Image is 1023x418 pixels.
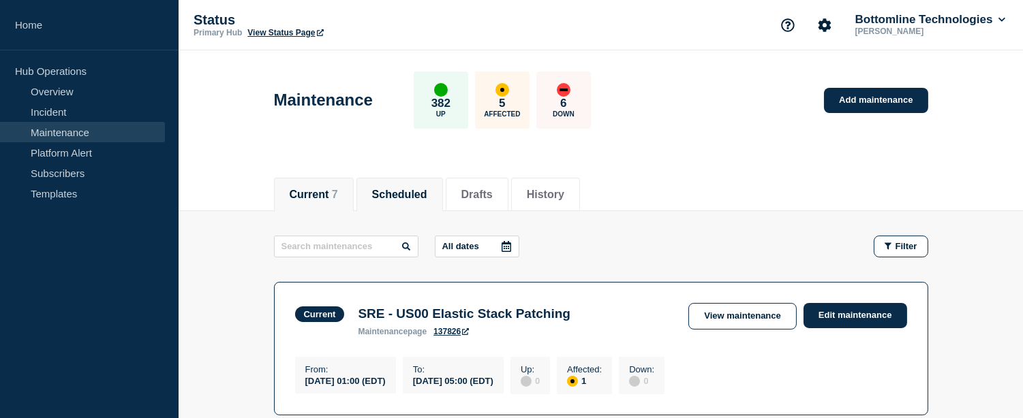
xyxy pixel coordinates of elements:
button: Scheduled [372,189,427,201]
div: disabled [629,376,640,387]
p: Affected : [567,364,602,374]
a: Add maintenance [824,88,928,113]
div: 1 [567,374,602,387]
button: Account settings [810,11,839,39]
p: Up : [521,364,540,374]
p: 6 [560,97,566,110]
button: Support [774,11,802,39]
span: maintenance [358,327,408,336]
p: 382 [431,97,451,110]
p: Down : [629,364,654,374]
p: 5 [499,97,505,110]
a: 137826 [433,327,469,336]
a: View maintenance [688,303,796,329]
button: Current 7 [290,189,338,201]
h1: Maintenance [274,91,373,110]
div: disabled [521,376,532,387]
button: Filter [874,236,928,257]
button: Bottomline Technologies [853,13,1008,27]
div: up [434,83,448,97]
p: Down [553,110,575,118]
button: Drafts [461,189,493,201]
p: From : [305,364,386,374]
p: page [358,327,427,336]
div: [DATE] 01:00 (EDT) [305,374,386,386]
p: Status [194,12,466,28]
div: Current [304,309,336,319]
span: 7 [332,189,338,200]
div: down [557,83,570,97]
span: Filter [896,241,917,251]
p: Affected [484,110,520,118]
p: To : [413,364,493,374]
button: History [527,189,564,201]
a: View Status Page [247,28,323,37]
div: affected [495,83,509,97]
p: Up [436,110,446,118]
button: All dates [435,236,519,257]
h3: SRE - US00 Elastic Stack Patching [358,306,570,321]
div: 0 [521,374,540,387]
div: 0 [629,374,654,387]
p: Primary Hub [194,28,242,37]
p: [PERSON_NAME] [853,27,994,36]
a: Edit maintenance [804,303,907,328]
input: Search maintenances [274,236,418,257]
div: affected [567,376,578,387]
div: [DATE] 05:00 (EDT) [413,374,493,386]
p: All dates [442,241,479,251]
